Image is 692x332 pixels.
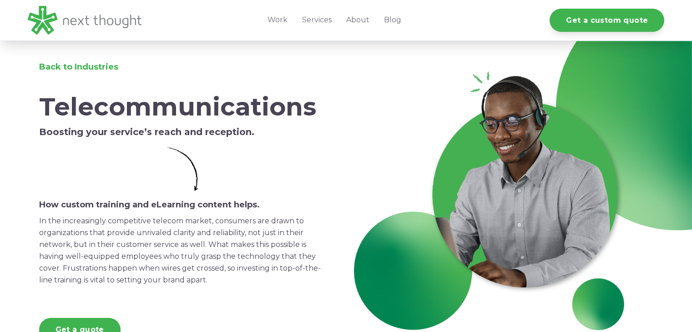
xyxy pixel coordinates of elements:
h6: How custom training and eLearning content helps. [39,200,327,210]
a: Back to Industries [39,62,118,72]
img: Simple Arrow [167,147,199,191]
h1: Telecommunications [39,92,327,121]
h5: Boosting your service’s reach and reception. [39,126,327,137]
a: Get a custom quote [550,9,664,32]
img: Telecommunications-Header [354,59,626,330]
img: LG - NextThought Logo [28,6,141,35]
p: In the increasingly competitive telecom market, consumers are drawn to organizations that provide... [39,215,327,286]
